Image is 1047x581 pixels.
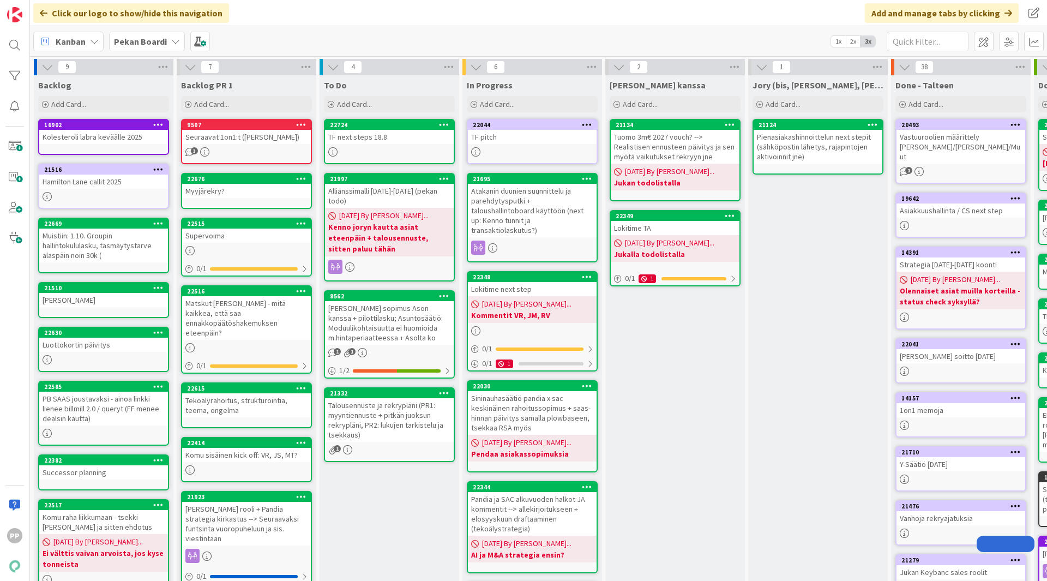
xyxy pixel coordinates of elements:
[468,391,597,435] div: Sininauhasäätiö pandia x sac keskinäinen rahoitussopimus + saas-hinnan päivitys samalla plowbasee...
[611,211,739,221] div: 22349
[39,382,168,392] div: 22585
[896,447,1025,457] div: 21710
[182,359,311,373] div: 0/1
[182,120,311,144] div: 9507Seuraavat 1on1:t ([PERSON_NAME])
[896,501,1025,525] div: 21476Vanhoja rekryajatuksia
[344,61,362,74] span: 4
[468,381,597,435] div: 22030Sininauhasäätiö pandia x sac keskinäinen rahoitussopimus + saas-hinnan päivitys samalla plow...
[325,174,454,184] div: 21997
[468,342,597,356] div: 0/1
[895,247,1026,330] a: 14391Strategia [DATE]-[DATE] koonti[DATE] By [PERSON_NAME]...Olennaiset asiat muilla korteilla - ...
[182,130,311,144] div: Seuraavat 1on1:t ([PERSON_NAME])
[754,120,882,130] div: 21124
[896,457,1025,471] div: Y-Säätiö [DATE]
[482,298,571,310] span: [DATE] By [PERSON_NAME]...
[614,177,736,188] b: Jukan todolistalla
[196,360,207,372] span: 0 / 1
[901,195,1025,202] div: 19642
[473,273,597,281] div: 22348
[38,80,71,91] span: Backlog
[44,383,168,391] div: 22585
[468,272,597,282] div: 22348
[191,147,198,154] span: 3
[895,392,1026,438] a: 141571on1 memoja
[831,36,846,47] span: 1x
[187,287,311,295] div: 22516
[325,120,454,144] div: 22724TF next steps 18.8.
[39,219,168,229] div: 22669
[482,437,571,448] span: [DATE] By [PERSON_NAME]...
[896,339,1025,363] div: 22041[PERSON_NAME] soitto [DATE]
[895,500,1026,546] a: 21476Vanhoja rekryajatuksia
[473,121,597,129] div: 22044
[38,218,169,273] a: 22669Muistiin: 1.10. Groupin hallintokululasku, täsmäytystarve alaspäin noin 30k (
[58,61,76,74] span: 9
[896,194,1025,218] div: 19642Asiakkuushallinta / CS next step
[896,349,1025,363] div: [PERSON_NAME] soitto [DATE]
[182,120,311,130] div: 9507
[616,121,739,129] div: 21134
[468,492,597,536] div: Pandia ja SAC alkuvuoden halkot JA kommentit --> allekirjoitukseen + elosyyskuun draftaaminen (te...
[39,120,168,144] div: 16902Kolesteroli labra keväälle 2025
[39,293,168,307] div: [PERSON_NAME]
[182,384,311,393] div: 22615
[330,390,454,397] div: 21332
[182,174,311,184] div: 22676
[181,437,312,482] a: 22414Komu sisäinen kick off: VR, JS, MT?
[39,120,168,130] div: 16902
[896,447,1025,471] div: 21710Y-Säätiö [DATE]
[39,229,168,262] div: Muistiin: 1.10. Groupin hallintokululasku, täsmäytystarve alaspäin noin 30k (
[754,130,882,164] div: Pienasiakashinnoittelun next stepit (sähköpostin lähetys, rajapintojen aktivoinnit jne)
[468,282,597,296] div: Lokitime next step
[182,502,311,546] div: [PERSON_NAME] rooli + Pandia strategia kirkastus --> Seuraavaksi funtsinta vuoropuheluun ja sis. ...
[181,285,312,374] a: 22516Matskut [PERSON_NAME] - mitä kaikkea, että saa ennakkopäätöshakemuksen eteenpäin?0/1
[915,61,934,74] span: 38
[334,445,341,452] span: 1
[196,263,207,274] span: 0 / 1
[895,119,1026,184] a: 20493Vastuuroolien määrittely [PERSON_NAME]/[PERSON_NAME]/Muut
[896,555,1025,579] div: 21279Jukan Keybanc sales roolit
[467,271,598,372] a: 22348Lokitime next step[DATE] By [PERSON_NAME]...Kommentit VR, JM, RV0/10/11
[187,385,311,392] div: 22615
[182,438,311,448] div: 22414
[38,164,169,209] a: 21516Hamilton Lane callit 2025
[901,249,1025,256] div: 14391
[328,221,450,254] b: Kenno joryn kautta asiat eteenpäin + talousennuste, sitten paluu tähän
[44,166,168,173] div: 21516
[896,565,1025,579] div: Jukan Keybanc sales roolit
[865,3,1019,23] div: Add and manage tabs by clicking
[468,174,597,184] div: 21695
[339,365,350,376] span: 1 / 2
[53,536,143,548] span: [DATE] By [PERSON_NAME]...
[44,121,168,129] div: 16902
[639,274,656,283] div: 1
[39,328,168,352] div: 22630Luottokortin päivitys
[330,121,454,129] div: 22724
[772,61,791,74] span: 1
[39,283,168,307] div: 21510[PERSON_NAME]
[51,99,86,109] span: Add Card...
[187,220,311,227] div: 22515
[625,273,635,284] span: 0 / 1
[325,174,454,208] div: 21997Allianssimalli [DATE]-[DATE] (pekan todo)
[39,165,168,175] div: 21516
[625,237,714,249] span: [DATE] By [PERSON_NAME]...
[896,130,1025,164] div: Vastuuroolien määrittely [PERSON_NAME]/[PERSON_NAME]/Muut
[908,99,943,109] span: Add Card...
[182,384,311,417] div: 22615Tekoälyrahoitus, strukturointia, teema, ongelma
[611,221,739,235] div: Lokitime TA
[39,382,168,426] div: 22585PB SAAS joustavaksi - ainoa linkki lienee billmill 2.0 / queryt (FF menee dealsin kautta)
[325,364,454,378] div: 1/2
[766,99,801,109] span: Add Card...
[187,493,311,501] div: 21923
[896,393,1025,417] div: 141571on1 memoja
[887,32,968,51] input: Quick Filter...
[895,446,1026,492] a: 21710Y-Säätiö [DATE]
[325,130,454,144] div: TF next steps 18.8.
[896,194,1025,203] div: 19642
[182,229,311,243] div: Supervoima
[467,481,598,573] a: 22344Pandia ja SAC alkuvuoden halkot JA kommentit --> allekirjoitukseen + elosyyskuun draftaamine...
[324,290,455,379] a: 8562[PERSON_NAME] sopimus Ason kanssa + pilottilasku; Asuntosäätiö: Moduulikohtaisuutta ei huomio...
[182,219,311,243] div: 22515Supervoima
[611,120,739,164] div: 21134Tuomo 3m€ 2027 vouch? --> Realistisen ennusteen päivitys ja sen myötä vaikutukset rekryyn jne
